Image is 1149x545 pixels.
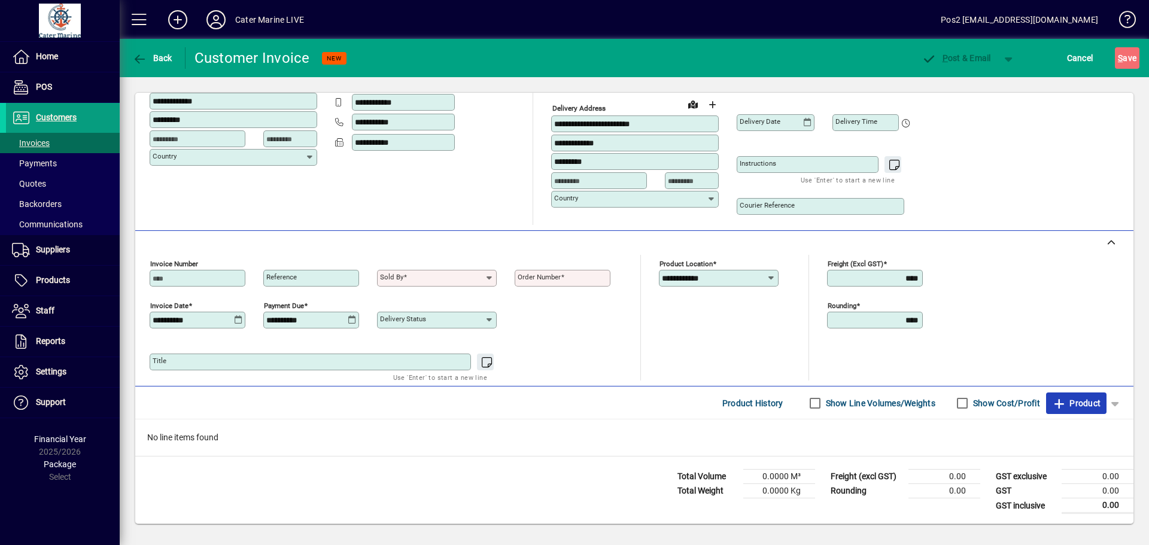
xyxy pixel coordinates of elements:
[1062,498,1133,513] td: 0.00
[743,484,815,498] td: 0.0000 Kg
[922,53,991,63] span: ost & Email
[6,133,120,153] a: Invoices
[36,82,52,92] span: POS
[6,153,120,173] a: Payments
[941,10,1098,29] div: Pos2 [EMAIL_ADDRESS][DOMAIN_NAME]
[990,484,1062,498] td: GST
[159,9,197,31] button: Add
[703,95,722,114] button: Choose address
[36,51,58,61] span: Home
[908,484,980,498] td: 0.00
[150,260,198,268] mat-label: Invoice number
[823,397,935,409] label: Show Line Volumes/Weights
[132,53,172,63] span: Back
[6,173,120,194] a: Quotes
[828,260,883,268] mat-label: Freight (excl GST)
[6,357,120,387] a: Settings
[150,302,189,310] mat-label: Invoice date
[120,47,186,69] app-page-header-button: Back
[1062,470,1133,484] td: 0.00
[6,296,120,326] a: Staff
[683,95,703,114] a: View on map
[740,117,780,126] mat-label: Delivery date
[671,470,743,484] td: Total Volume
[36,112,77,122] span: Customers
[197,9,235,31] button: Profile
[12,179,46,188] span: Quotes
[1046,392,1107,414] button: Product
[6,72,120,102] a: POS
[327,54,342,62] span: NEW
[36,245,70,254] span: Suppliers
[801,173,895,187] mat-hint: Use 'Enter' to start a new line
[36,336,65,346] span: Reports
[12,138,50,148] span: Invoices
[659,260,713,268] mat-label: Product location
[1110,2,1134,41] a: Knowledge Base
[235,10,304,29] div: Cater Marine LIVE
[971,397,1040,409] label: Show Cost/Profit
[825,470,908,484] td: Freight (excl GST)
[671,484,743,498] td: Total Weight
[740,159,776,168] mat-label: Instructions
[6,42,120,72] a: Home
[1062,484,1133,498] td: 0.00
[264,302,304,310] mat-label: Payment due
[135,419,1133,456] div: No line items found
[1067,48,1093,68] span: Cancel
[194,48,310,68] div: Customer Invoice
[12,199,62,209] span: Backorders
[380,273,403,281] mat-label: Sold by
[916,47,997,69] button: Post & Email
[825,484,908,498] td: Rounding
[6,214,120,235] a: Communications
[1118,48,1136,68] span: ave
[1064,47,1096,69] button: Cancel
[12,159,57,168] span: Payments
[828,302,856,310] mat-label: Rounding
[1118,53,1123,63] span: S
[990,470,1062,484] td: GST exclusive
[6,327,120,357] a: Reports
[740,201,795,209] mat-label: Courier Reference
[990,498,1062,513] td: GST inclusive
[6,388,120,418] a: Support
[835,117,877,126] mat-label: Delivery time
[518,273,561,281] mat-label: Order number
[908,470,980,484] td: 0.00
[1115,47,1139,69] button: Save
[34,434,86,444] span: Financial Year
[36,397,66,407] span: Support
[6,194,120,214] a: Backorders
[1052,394,1101,413] span: Product
[12,220,83,229] span: Communications
[743,470,815,484] td: 0.0000 M³
[36,306,54,315] span: Staff
[153,152,177,160] mat-label: Country
[718,392,788,414] button: Product History
[393,370,487,384] mat-hint: Use 'Enter' to start a new line
[943,53,948,63] span: P
[6,266,120,296] a: Products
[6,235,120,265] a: Suppliers
[36,367,66,376] span: Settings
[129,47,175,69] button: Back
[554,194,578,202] mat-label: Country
[266,273,297,281] mat-label: Reference
[722,394,783,413] span: Product History
[36,275,70,285] span: Products
[380,315,426,323] mat-label: Delivery status
[44,459,76,469] span: Package
[153,357,166,365] mat-label: Title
